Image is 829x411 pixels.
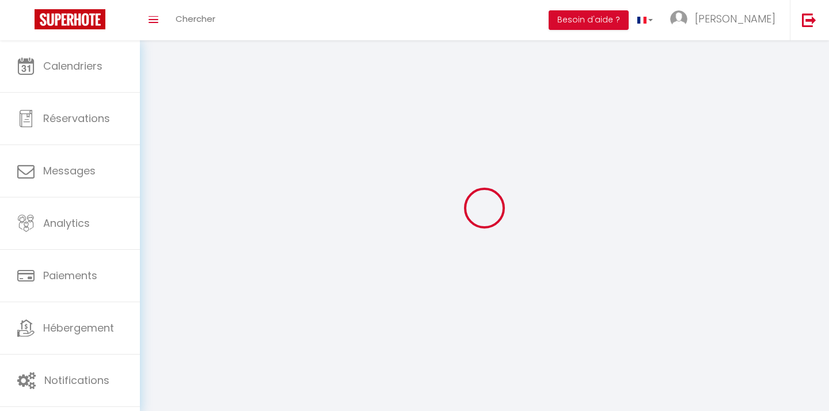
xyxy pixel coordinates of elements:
[549,10,629,30] button: Besoin d'aide ?
[670,10,687,28] img: ...
[44,373,109,387] span: Notifications
[695,12,775,26] span: [PERSON_NAME]
[43,163,96,178] span: Messages
[176,13,215,25] span: Chercher
[802,13,816,27] img: logout
[43,216,90,230] span: Analytics
[43,321,114,335] span: Hébergement
[35,9,105,29] img: Super Booking
[43,268,97,283] span: Paiements
[43,111,110,125] span: Réservations
[43,59,102,73] span: Calendriers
